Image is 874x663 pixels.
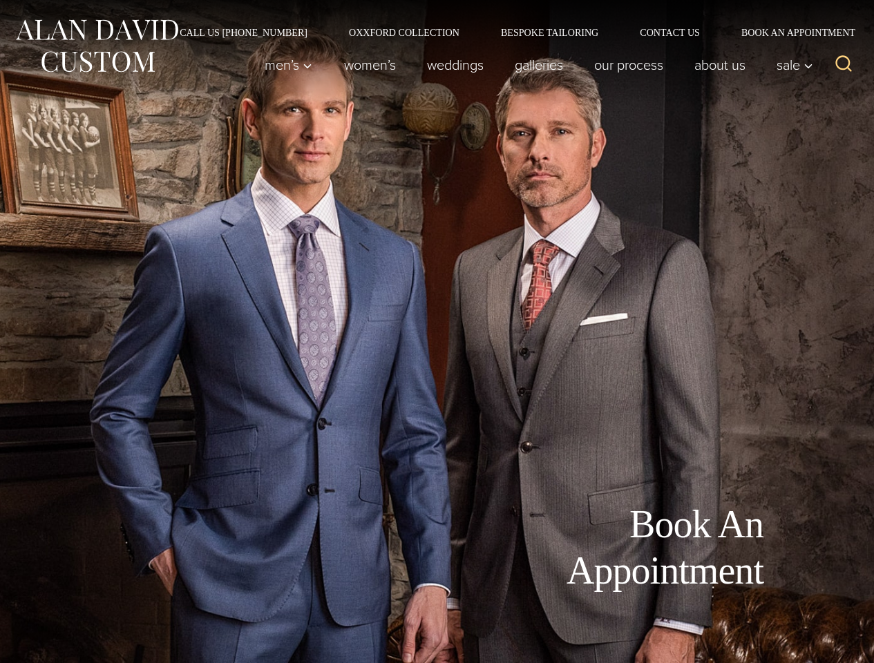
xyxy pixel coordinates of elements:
[264,58,312,72] span: Men’s
[328,51,411,79] a: Women’s
[499,51,578,79] a: Galleries
[159,28,860,37] nav: Secondary Navigation
[721,28,860,37] a: Book an Appointment
[578,51,678,79] a: Our Process
[678,51,761,79] a: About Us
[14,15,180,77] img: Alan David Custom
[328,28,480,37] a: Oxxford Collection
[827,48,860,81] button: View Search Form
[249,51,821,79] nav: Primary Navigation
[480,28,619,37] a: Bespoke Tailoring
[619,28,721,37] a: Contact Us
[453,501,763,594] h1: Book An Appointment
[159,28,328,37] a: Call Us [PHONE_NUMBER]
[776,58,813,72] span: Sale
[411,51,499,79] a: weddings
